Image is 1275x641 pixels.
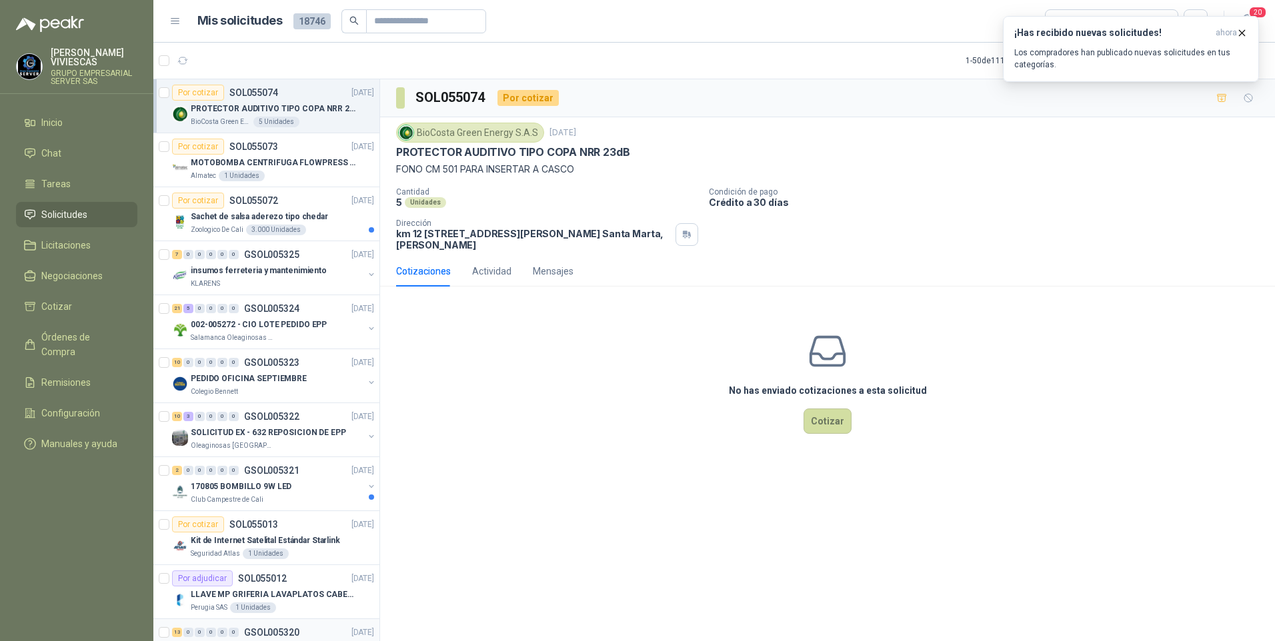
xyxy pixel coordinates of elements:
a: Por cotizarSOL055013[DATE] Company LogoKit de Internet Satelital Estándar StarlinkSeguridad Atlas... [153,511,379,565]
span: search [349,16,359,25]
div: 10 [172,358,182,367]
p: GSOL005325 [244,250,299,259]
div: Por adjudicar [172,570,233,586]
p: Los compradores han publicado nuevas solicitudes en tus categorías. [1014,47,1248,71]
div: BioCosta Green Energy S.A.S [396,123,544,143]
p: [DATE] [351,572,374,585]
a: Cotizar [16,294,137,319]
div: 5 Unidades [253,117,299,127]
span: Remisiones [41,375,91,390]
div: 0 [217,250,227,259]
p: Crédito a 30 días [709,197,1270,208]
div: Por cotizar [172,193,224,209]
p: SOL055012 [238,574,287,583]
div: 0 [195,250,205,259]
p: [DATE] [351,195,374,207]
p: GSOL005320 [244,628,299,637]
span: Configuración [41,406,100,420]
a: Licitaciones [16,233,137,258]
div: 0 [229,250,239,259]
a: Configuración [16,400,137,426]
p: 5 [396,197,402,208]
img: Logo peakr [16,16,84,32]
p: Colegio Bennett [191,386,238,397]
div: Actividad [472,264,511,279]
div: 0 [217,466,227,475]
div: 0 [183,628,193,637]
div: 0 [195,466,205,475]
p: [DATE] [351,464,374,477]
button: Cotizar [804,408,852,434]
div: 1 Unidades [219,171,265,181]
div: 0 [206,466,216,475]
p: Seguridad Atlas [191,548,240,559]
span: Inicio [41,115,63,130]
p: Salamanca Oleaginosas SAS [191,332,275,343]
h3: No has enviado cotizaciones a esta solicitud [729,383,927,398]
a: Remisiones [16,370,137,395]
p: MOTOBOMBA CENTRIFUGA FLOWPRESS 1.5HP-220 [191,157,357,169]
p: [DATE] [351,249,374,261]
p: [DATE] [351,87,374,99]
img: Company Logo [172,268,188,284]
div: 3 [183,412,193,421]
div: 0 [195,412,205,421]
div: 0 [195,358,205,367]
div: 0 [229,628,239,637]
div: 0 [217,628,227,637]
div: 0 [229,412,239,421]
p: Sachet de salsa aderezo tipo chedar [191,211,328,223]
a: 21 5 0 0 0 0 GSOL005324[DATE] Company Logo002-005272 - CIO LOTE PEDIDO EPPSalamanca Oleaginosas SAS [172,301,377,343]
a: 2 0 0 0 0 0 GSOL005321[DATE] Company Logo170805 BOMBILLO 9W LEDClub Campestre de Cali [172,462,377,505]
span: ahora [1216,27,1237,39]
div: 1 Unidades [230,602,276,613]
div: 0 [229,466,239,475]
h1: Mis solicitudes [197,11,283,31]
div: 0 [183,250,193,259]
p: 170805 BOMBILLO 9W LED [191,480,291,493]
a: Chat [16,141,137,166]
p: [DATE] [549,127,576,139]
div: 3.000 Unidades [246,225,306,235]
p: insumos ferreteria y mantenimiento [191,265,327,277]
a: Solicitudes [16,202,137,227]
div: 13 [172,628,182,637]
div: Por cotizar [172,516,224,532]
p: PROTECTOR AUDITIVO TIPO COPA NRR 23dB [191,103,357,115]
p: SOL055073 [229,142,278,151]
p: Perugia SAS [191,602,227,613]
img: Company Logo [172,214,188,230]
p: [DATE] [351,518,374,531]
p: Dirección [396,219,670,228]
p: Club Campestre de Cali [191,494,263,505]
img: Company Logo [172,430,188,446]
div: 0 [195,304,205,313]
span: Órdenes de Compra [41,330,125,359]
p: Kit de Internet Satelital Estándar Starlink [191,534,340,547]
div: 0 [206,412,216,421]
img: Company Logo [172,160,188,176]
span: Licitaciones [41,238,91,253]
span: 18746 [293,13,331,29]
span: Solicitudes [41,207,87,222]
p: GRUPO EMPRESARIAL SERVER SAS [51,69,137,85]
a: 7 0 0 0 0 0 GSOL005325[DATE] Company Logoinsumos ferreteria y mantenimientoKLARENS [172,247,377,289]
div: 0 [206,304,216,313]
p: SOL055072 [229,196,278,205]
a: Por cotizarSOL055073[DATE] Company LogoMOTOBOMBA CENTRIFUGA FLOWPRESS 1.5HP-220Almatec1 Unidades [153,133,379,187]
button: 20 [1235,9,1259,33]
div: 2 [172,466,182,475]
div: 0 [206,628,216,637]
div: 0 [183,466,193,475]
p: GSOL005322 [244,412,299,421]
a: Órdenes de Compra [16,324,137,364]
p: Zoologico De Cali [191,225,243,235]
img: Company Logo [172,106,188,122]
span: Manuales y ayuda [41,436,117,451]
div: 10 [172,412,182,421]
div: 5 [183,304,193,313]
div: 7 [172,250,182,259]
h3: ¡Has recibido nuevas solicitudes! [1014,27,1210,39]
p: SOL055074 [229,88,278,97]
div: 0 [229,358,239,367]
